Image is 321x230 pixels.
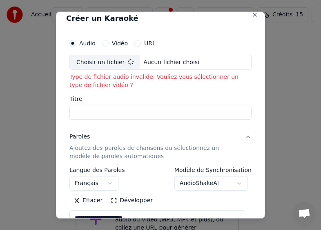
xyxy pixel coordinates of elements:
[69,144,239,161] p: Ajoutez des paroles de chansons ou sélectionnez un modèle de paroles automatiques
[79,40,96,46] label: Audio
[174,167,252,173] label: Modèle de Synchronisation
[69,96,252,102] label: Titre
[107,194,157,207] button: Développer
[70,55,140,69] div: Choisir un fichier
[112,40,128,46] label: Vidéo
[140,58,203,66] div: Aucun fichier choisi
[144,40,156,46] label: URL
[69,73,252,89] p: Type de fichier audio invalide. Vouliez-vous sélectionner un type de fichier vidéo ?
[69,126,252,167] button: ParolesAjoutez des paroles de chansons ou sélectionnez un modèle de paroles automatiques
[69,194,107,207] button: Effacer
[69,133,90,141] div: Paroles
[69,167,125,173] label: Langue des Paroles
[66,14,255,22] h2: Créer un Karaoké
